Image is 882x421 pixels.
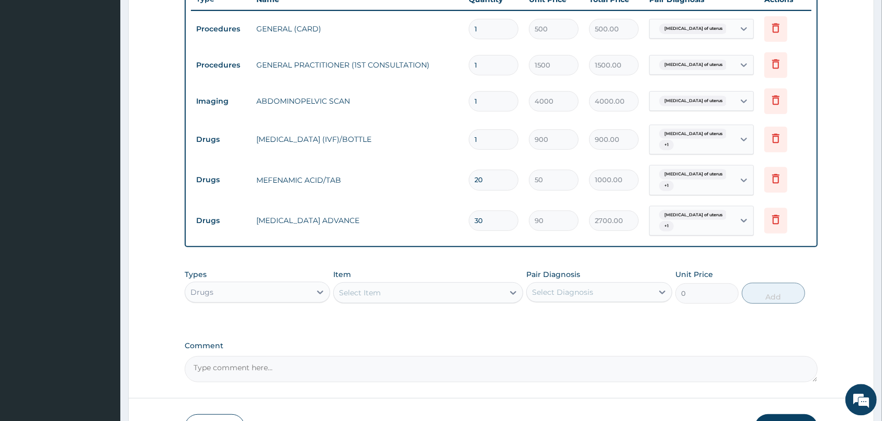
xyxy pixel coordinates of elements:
[659,129,728,139] span: [MEDICAL_DATA] of uterus
[659,140,674,150] span: + 1
[251,129,463,150] td: [MEDICAL_DATA] (IVF)/BOTTLE
[54,59,176,72] div: Chat with us now
[339,287,381,298] div: Select Item
[172,5,197,30] div: Minimize live chat window
[659,24,728,34] span: [MEDICAL_DATA] of uterus
[251,210,463,231] td: [MEDICAL_DATA] ADVANCE
[185,270,207,279] label: Types
[659,221,674,231] span: + 1
[659,181,674,191] span: + 1
[251,91,463,112] td: ABDOMINOPELVIC SCAN
[526,269,580,280] label: Pair Diagnosis
[191,92,251,111] td: Imaging
[333,269,351,280] label: Item
[191,56,251,75] td: Procedures
[659,96,728,106] span: [MEDICAL_DATA] of uterus
[61,132,144,238] span: We're online!
[659,60,728,70] span: [MEDICAL_DATA] of uterus
[185,341,818,350] label: Comment
[251,170,463,191] td: MEFENAMIC ACID/TAB
[19,52,42,79] img: d_794563401_company_1708531726252_794563401
[190,287,213,297] div: Drugs
[251,54,463,75] td: GENERAL PRACTITIONER (1ST CONSULTATION)
[5,286,199,323] textarea: Type your message and hit 'Enter'
[191,211,251,230] td: Drugs
[532,287,593,297] div: Select Diagnosis
[191,130,251,149] td: Drugs
[659,169,728,180] span: [MEDICAL_DATA] of uterus
[251,18,463,39] td: GENERAL (CARD)
[191,19,251,39] td: Procedures
[675,269,713,280] label: Unit Price
[191,170,251,190] td: Drugs
[742,283,805,304] button: Add
[659,210,728,220] span: [MEDICAL_DATA] of uterus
